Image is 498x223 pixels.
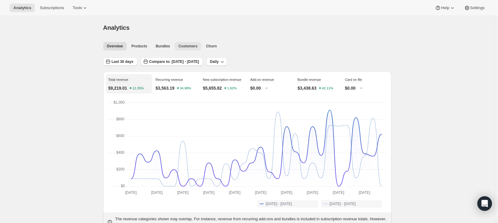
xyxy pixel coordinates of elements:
text: 1.62% [227,87,236,90]
text: $0 [121,184,125,188]
button: Daily [206,57,227,66]
span: Bundle revenue [298,78,321,81]
p: $0.00 [345,85,356,91]
button: Help [431,4,459,12]
text: 42.11% [322,87,333,90]
p: $5,655.82 [203,85,222,91]
span: Analytics [103,24,130,31]
text: [DATE] [203,190,215,195]
text: [DATE] [151,190,163,195]
span: Subscriptions [40,5,64,10]
button: Last 30 days [103,57,137,66]
text: 12.35% [132,87,144,90]
text: $400 [116,150,124,155]
span: Compare to: [DATE] - [DATE] [149,59,199,64]
text: [DATE] [229,190,240,195]
span: Recurring revenue [156,78,183,81]
text: [DATE] [307,190,318,195]
text: [DATE] [333,190,344,195]
span: Settings [470,5,485,10]
button: Subscriptions [36,4,68,12]
span: Churn [206,44,217,49]
span: New subscription revenue [203,78,242,81]
span: Products [131,44,147,49]
button: Settings [460,4,488,12]
span: [DATE] - [DATE] [266,201,292,206]
div: Open Intercom Messenger [477,196,492,211]
span: Card on file [345,78,362,81]
span: Last 30 days [112,59,134,64]
text: $1,000 [113,100,125,105]
text: [DATE] [281,190,292,195]
p: $3,438.63 [298,85,317,91]
span: Total revenue [108,78,128,81]
button: [DATE] - [DATE] [257,200,318,208]
text: $200 [116,167,124,171]
button: Compare to: [DATE] - [DATE] [141,57,203,66]
button: Analytics [10,4,35,12]
span: Tools [73,5,82,10]
text: [DATE] [177,190,188,195]
span: Analytics [13,5,31,10]
button: Tools [69,4,92,12]
text: [DATE] [255,190,266,195]
p: $9,219.01 [108,85,127,91]
text: $800 [116,117,124,121]
span: Overview [107,44,123,49]
span: Bundles [156,44,170,49]
text: 34.98% [180,87,191,90]
text: [DATE] [359,190,370,195]
span: [DATE] - [DATE] [330,201,356,206]
p: $3,563.19 [156,85,174,91]
text: [DATE] [125,190,137,195]
button: [DATE] - [DATE] [321,200,382,208]
span: Help [441,5,449,10]
text: $600 [116,134,124,138]
span: Customers [178,44,198,49]
p: $0.00 [250,85,261,91]
span: Add-on revenue [250,78,274,81]
span: Daily [210,59,219,64]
